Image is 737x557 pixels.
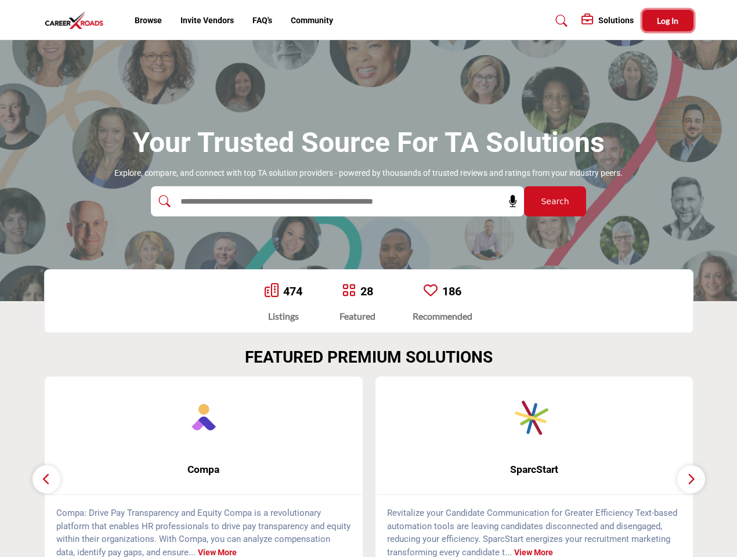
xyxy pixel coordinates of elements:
a: Search [544,12,575,30]
h2: FEATURED PREMIUM SOLUTIONS [245,348,493,367]
a: FAQ's [252,16,272,25]
a: Invite Vendors [180,16,234,25]
span: Search [541,196,569,208]
a: Go to Recommended [424,283,438,299]
img: Site Logo [44,11,110,30]
p: Explore, compare, and connect with top TA solution providers - powered by thousands of trusted re... [114,168,623,179]
a: Go to Featured [342,283,356,299]
button: Search [524,186,586,216]
div: Featured [339,309,375,323]
h1: Your Trusted Source for TA Solutions [133,125,605,161]
div: Recommended [413,309,472,323]
span: Log In [657,16,678,26]
h5: Solutions [598,15,634,26]
img: Compa [175,388,233,446]
a: 474 [283,284,302,298]
a: SparcStart [375,454,693,485]
a: View More [514,548,553,557]
a: Community [291,16,333,25]
b: SparcStart [393,454,676,485]
a: View More [198,548,237,557]
b: Compa [62,454,345,485]
a: 28 [360,284,373,298]
span: Compa [62,462,345,477]
div: Listings [265,309,302,323]
a: Browse [135,16,162,25]
img: SparcStart [505,388,563,446]
div: Solutions [581,14,634,28]
span: SparcStart [393,462,676,477]
a: Compa [45,454,363,485]
button: Log In [642,10,693,31]
a: 186 [442,284,461,298]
